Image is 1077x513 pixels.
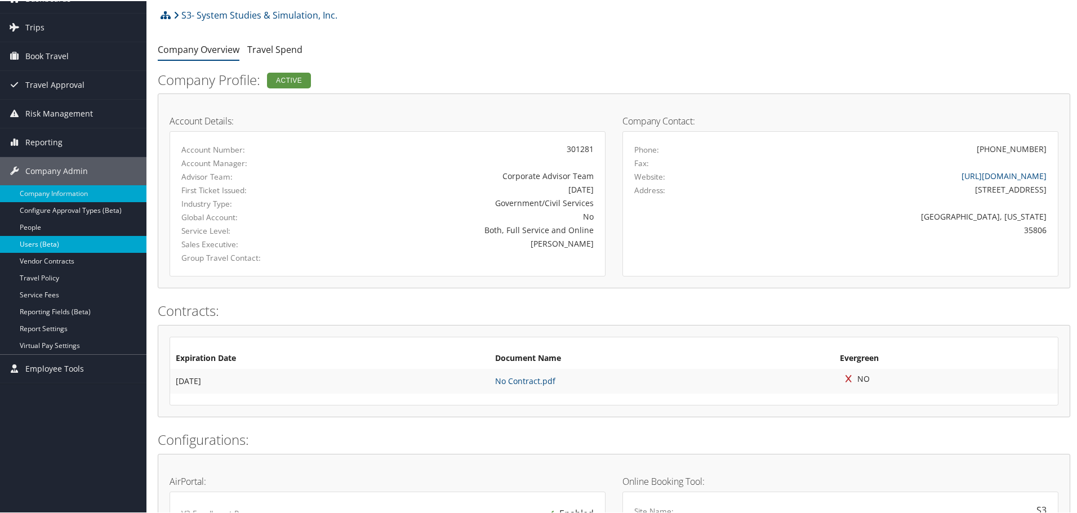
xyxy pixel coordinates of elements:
[170,476,606,485] h4: AirPortal:
[181,157,308,168] label: Account Manager:
[170,347,489,368] th: Expiration Date
[247,42,302,55] a: Travel Spend
[181,170,308,181] label: Advisor Team:
[634,170,665,181] label: Website:
[158,429,1070,448] h2: Configurations:
[25,41,69,69] span: Book Travel
[25,99,93,127] span: Risk Management
[181,143,308,154] label: Account Number:
[25,354,84,382] span: Employee Tools
[25,156,88,184] span: Company Admin
[634,157,649,168] label: Fax:
[181,184,308,195] label: First Ticket Issued:
[324,142,594,154] div: 301281
[181,251,308,262] label: Group Travel Contact:
[834,347,1058,368] th: Evergreen
[181,224,308,235] label: Service Level:
[962,169,1047,180] a: [URL][DOMAIN_NAME]
[634,143,659,154] label: Phone:
[324,182,594,194] div: [DATE]
[742,209,1047,221] div: [GEOGRAPHIC_DATA], [US_STATE]
[173,3,337,25] a: S3- System Studies & Simulation, Inc.
[840,372,870,383] span: NO
[25,12,44,41] span: Trips
[25,127,63,155] span: Reporting
[158,69,760,88] h2: Company Profile:
[267,72,311,87] div: Active
[977,142,1047,154] div: [PHONE_NUMBER]
[495,374,555,385] a: No Contract.pdf
[181,211,308,222] label: Global Account:
[158,42,239,55] a: Company Overview
[25,70,84,98] span: Travel Approval
[324,209,594,221] div: No
[742,223,1047,235] div: 35806
[742,182,1047,194] div: [STREET_ADDRESS]
[622,476,1058,485] h4: Online Booking Tool:
[158,300,1070,319] h2: Contracts:
[622,115,1058,124] h4: Company Contact:
[181,238,308,249] label: Sales Executive:
[634,184,665,195] label: Address:
[170,115,606,124] h4: Account Details:
[324,196,594,208] div: Government/Civil Services
[170,368,489,392] td: [DATE]
[324,237,594,248] div: [PERSON_NAME]
[181,197,308,208] label: Industry Type:
[324,223,594,235] div: Both, Full Service and Online
[324,169,594,181] div: Corporate Advisor Team
[489,347,834,368] th: Document Name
